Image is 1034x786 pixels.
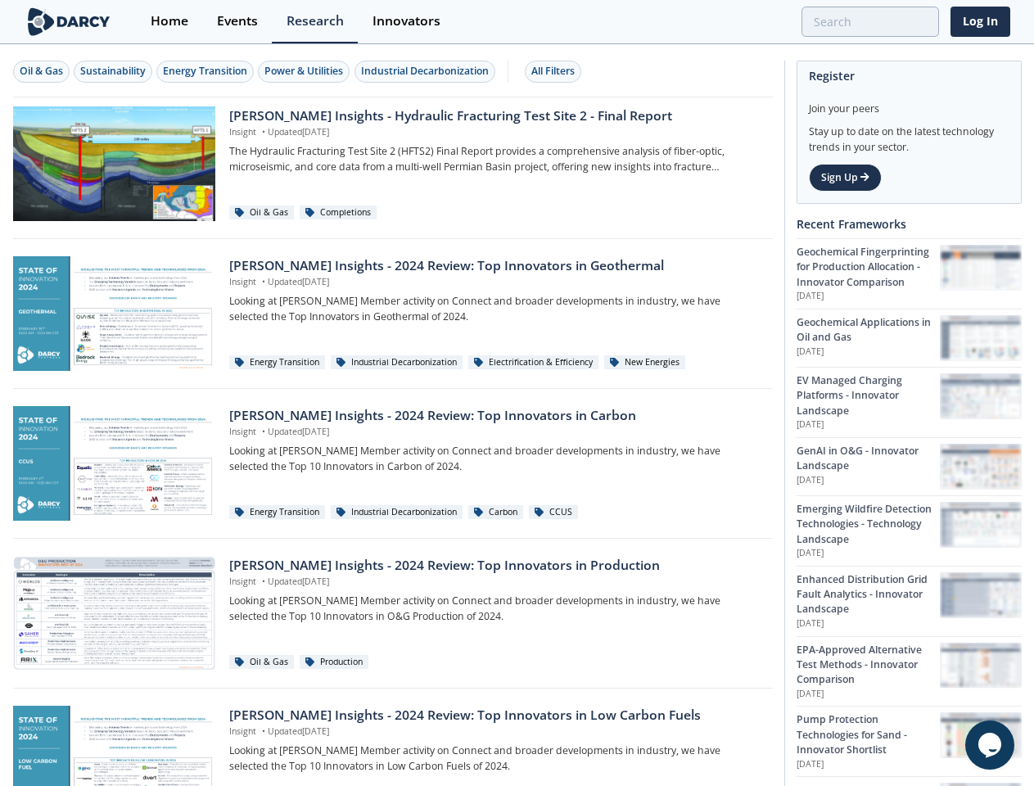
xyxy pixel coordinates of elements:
div: Innovators [373,15,440,28]
p: [DATE] [797,688,940,701]
a: Darcy Insights - 2024 Review: Top Innovators in Geothermal preview [PERSON_NAME] Insights - 2024 ... [13,256,773,371]
div: Emerging Wildfire Detection Technologies - Technology Landscape [797,502,940,547]
p: Looking at [PERSON_NAME] Member activity on Connect and broader developments in industry, we have... [229,294,761,324]
button: Oil & Gas [13,61,70,83]
p: Insight Updated [DATE] [229,725,761,739]
a: Geochemical Fingerprinting for Production Allocation - Innovator Comparison [DATE] Geochemical Fi... [797,238,1022,309]
p: [DATE] [797,758,940,771]
div: Geochemical Applications in Oil and Gas [797,315,940,346]
iframe: chat widget [965,720,1018,770]
a: Darcy Insights - Hydraulic Fracturing Test Site 2 - Final Report preview [PERSON_NAME] Insights -... [13,106,773,221]
div: GenAI in O&G - Innovator Landscape [797,444,940,474]
div: Home [151,15,188,28]
a: Geochemical Applications in Oil and Gas [DATE] Geochemical Applications in Oil and Gas preview [797,309,1022,367]
div: Research [287,15,344,28]
div: Register [809,61,1009,90]
div: Events [217,15,258,28]
div: Industrial Decarbonization [331,355,463,370]
div: EV Managed Charging Platforms - Innovator Landscape [797,373,940,418]
a: Enhanced Distribution Grid Fault Analytics - Innovator Landscape [DATE] Enhanced Distribution Gri... [797,566,1022,636]
button: Industrial Decarbonization [354,61,495,83]
div: Energy Transition [229,355,325,370]
p: [DATE] [797,290,940,303]
div: New Energies [604,355,685,370]
div: Geochemical Fingerprinting for Production Allocation - Innovator Comparison [797,245,940,290]
span: • [259,725,268,737]
div: Sustainability [80,64,146,79]
a: Emerging Wildfire Detection Technologies - Technology Landscape [DATE] Emerging Wildfire Detectio... [797,495,1022,566]
span: • [259,426,268,437]
div: Join your peers [809,90,1009,116]
div: Power & Utilities [264,64,343,79]
div: Completions [300,206,377,220]
div: Enhanced Distribution Grid Fault Analytics - Innovator Landscape [797,572,940,617]
button: Energy Transition [156,61,254,83]
div: Carbon [468,505,523,520]
a: Pump Protection Technologies for Sand - Innovator Shortlist [DATE] Pump Protection Technologies f... [797,706,1022,776]
p: Insight Updated [DATE] [229,426,761,439]
div: [PERSON_NAME] Insights - 2024 Review: Top Innovators in Production [229,556,761,576]
div: Electrification & Efficiency [468,355,598,370]
a: Darcy Insights - 2024 Review: Top Innovators in Production preview [PERSON_NAME] Insights - 2024 ... [13,556,773,671]
div: CCUS [529,505,578,520]
div: Oil & Gas [229,206,294,220]
div: Pump Protection Technologies for Sand - Innovator Shortlist [797,712,940,757]
div: Oil & Gas [20,64,63,79]
p: Looking at [PERSON_NAME] Member activity on Connect and broader developments in industry, we have... [229,594,761,624]
p: Insight Updated [DATE] [229,126,761,139]
div: [PERSON_NAME] Insights - 2024 Review: Top Innovators in Carbon [229,406,761,426]
button: All Filters [525,61,581,83]
p: [DATE] [797,474,940,487]
p: [DATE] [797,547,940,560]
p: Looking at [PERSON_NAME] Member activity on Connect and broader developments in industry, we have... [229,444,761,474]
p: Insight Updated [DATE] [229,276,761,289]
p: [DATE] [797,617,940,630]
div: Energy Transition [229,505,325,520]
a: Sign Up [809,164,882,192]
div: Production [300,655,368,670]
div: All Filters [531,64,575,79]
p: The Hydraulic Fracturing Test Site 2 (HFTS2) Final Report provides a comprehensive analysis of fi... [229,144,761,174]
div: Energy Transition [163,64,247,79]
div: Recent Frameworks [797,210,1022,238]
p: [DATE] [797,418,940,431]
a: GenAI in O&G - Innovator Landscape [DATE] GenAI in O&G - Innovator Landscape preview [797,437,1022,495]
span: • [259,276,268,287]
img: logo-wide.svg [25,7,114,36]
div: [PERSON_NAME] Insights - 2024 Review: Top Innovators in Low Carbon Fuels [229,706,761,725]
div: EPA-Approved Alternative Test Methods - Innovator Comparison [797,643,940,688]
div: Industrial Decarbonization [331,505,463,520]
span: • [259,576,268,587]
input: Advanced Search [801,7,939,37]
p: Looking at [PERSON_NAME] Member activity on Connect and broader developments in industry, we have... [229,743,761,774]
div: Stay up to date on the latest technology trends in your sector. [809,116,1009,155]
div: [PERSON_NAME] Insights - 2024 Review: Top Innovators in Geothermal [229,256,761,276]
p: Insight Updated [DATE] [229,576,761,589]
button: Sustainability [74,61,152,83]
div: Industrial Decarbonization [361,64,489,79]
div: Oil & Gas [229,655,294,670]
a: Darcy Insights - 2024 Review: Top Innovators in Carbon preview [PERSON_NAME] Insights - 2024 Revi... [13,406,773,521]
button: Power & Utilities [258,61,350,83]
div: [PERSON_NAME] Insights - Hydraulic Fracturing Test Site 2 - Final Report [229,106,761,126]
a: Log In [950,7,1010,37]
a: EPA-Approved Alternative Test Methods - Innovator Comparison [DATE] EPA-Approved Alternative Test... [797,636,1022,707]
p: [DATE] [797,346,940,359]
span: • [259,126,268,138]
a: EV Managed Charging Platforms - Innovator Landscape [DATE] EV Managed Charging Platforms - Innova... [797,367,1022,437]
